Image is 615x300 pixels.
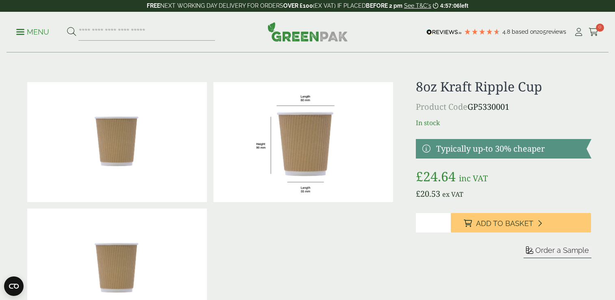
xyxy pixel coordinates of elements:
span: reviews [546,28,566,35]
button: Open CMP widget [4,276,24,296]
span: 4.8 [502,28,512,35]
div: 4.79 Stars [464,28,500,35]
p: Menu [16,27,49,37]
button: Add to Basket [451,213,591,233]
p: GP5330001 [416,101,591,113]
span: Add to Basket [476,219,533,228]
i: My Account [574,28,584,36]
a: 0 [589,26,599,38]
i: Cart [589,28,599,36]
span: 0 [596,24,604,32]
span: 4:57:06 [440,2,460,9]
img: REVIEWS.io [426,29,462,35]
strong: OVER £100 [283,2,313,9]
bdi: 24.64 [416,167,456,185]
img: GreenPak Supplies [267,22,348,41]
span: ex VAT [442,190,463,199]
p: In stock [416,118,591,128]
span: Product Code [416,101,467,112]
img: RippleCup_8oz [213,82,393,202]
a: Menu [16,27,49,35]
span: Order a Sample [535,246,589,254]
span: inc VAT [459,173,488,184]
strong: FREE [147,2,160,9]
span: £ [416,167,423,185]
button: Order a Sample [524,246,591,258]
bdi: 20.53 [416,188,440,199]
span: left [460,2,468,9]
span: £ [416,188,420,199]
strong: BEFORE 2 pm [366,2,402,9]
span: 205 [537,28,546,35]
img: 8oz Kraft Ripple Cup 0 [27,82,207,202]
span: Based on [512,28,537,35]
h1: 8oz Kraft Ripple Cup [416,79,591,94]
a: See T&C's [404,2,431,9]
